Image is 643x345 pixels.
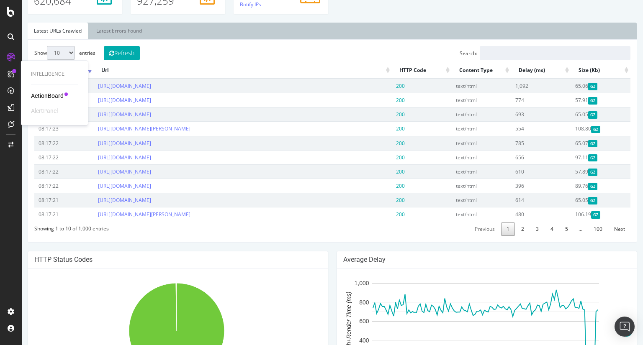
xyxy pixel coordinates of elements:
[76,140,129,147] a: [URL][DOMAIN_NAME]
[76,154,129,161] a: [URL][DOMAIN_NAME]
[370,62,430,79] th: HTTP Code: activate to sort column ascending
[337,299,347,305] text: 800
[374,97,383,104] span: 200
[549,107,609,121] td: 65.05
[489,93,549,107] td: 774
[337,318,347,325] text: 600
[76,125,169,132] a: [URL][DOMAIN_NAME][PERSON_NAME]
[566,222,586,235] a: 100
[76,97,129,104] a: [URL][DOMAIN_NAME]
[430,193,489,207] td: text/html
[13,79,72,93] td: 08:17:24
[489,79,549,93] td: 1,092
[549,93,609,107] td: 57.91
[489,193,549,207] td: 614
[566,140,576,147] span: Gzipped Content
[13,164,72,179] td: 08:17:22
[566,83,576,90] span: Gzipped Content
[549,62,609,79] th: Size (Kb): activate to sort column ascending
[430,62,489,79] th: Content Type: activate to sort column ascending
[489,107,549,121] td: 693
[549,150,609,164] td: 97.11
[82,46,118,60] button: Refresh
[489,121,549,135] td: 554
[13,107,72,121] td: 08:17:23
[13,46,74,60] label: Show entries
[13,193,72,207] td: 08:17:21
[337,337,347,343] text: 400
[523,222,537,235] a: 4
[549,164,609,179] td: 57.89
[13,93,72,107] td: 08:17:23
[552,225,566,233] span: …
[374,154,383,161] span: 200
[566,111,576,118] span: Gzipped Content
[13,150,72,164] td: 08:17:22
[76,197,129,204] a: [URL][DOMAIN_NAME]
[430,121,489,135] td: text/html
[489,136,549,150] td: 785
[430,79,489,93] td: text/html
[509,222,522,235] a: 3
[615,317,635,337] div: Open Intercom Messenger
[430,150,489,164] td: text/html
[549,79,609,93] td: 65.06
[430,164,489,179] td: text/html
[31,92,64,100] a: ActionBoard
[549,207,609,221] td: 106.19
[430,207,489,221] td: text/html
[321,256,609,264] h4: Average Delay
[538,222,552,235] a: 5
[374,82,383,89] span: 200
[76,168,129,175] a: [URL][DOMAIN_NAME]
[549,193,609,207] td: 65.05
[587,222,609,235] a: Next
[72,62,370,79] th: Url: activate to sort column ascending
[430,136,489,150] td: text/html
[68,23,126,39] a: Latest Errors Found
[76,111,129,118] a: [URL][DOMAIN_NAME]
[374,168,383,175] span: 200
[489,207,549,221] td: 480
[13,221,87,232] div: Showing 1 to 10 of 1,000 entries
[13,207,72,221] td: 08:17:21
[6,23,66,39] a: Latest URLs Crawled
[489,179,549,193] td: 396
[76,182,129,189] a: [URL][DOMAIN_NAME]
[569,211,579,218] span: Gzipped Content
[549,179,609,193] td: 89.76
[448,222,478,235] a: Previous
[479,222,493,235] a: 1
[566,169,576,176] span: Gzipped Content
[374,182,383,189] span: 200
[374,197,383,204] span: 200
[566,197,576,204] span: Gzipped Content
[13,256,300,264] h4: HTTP Status Codes
[489,164,549,179] td: 610
[489,150,549,164] td: 656
[374,125,383,132] span: 200
[13,121,72,135] td: 08:17:23
[438,46,609,60] label: Search:
[430,107,489,121] td: text/html
[31,107,58,115] div: AlertPanel
[430,93,489,107] td: text/html
[374,140,383,147] span: 200
[566,183,576,190] span: Gzipped Content
[76,82,129,89] a: [URL][DOMAIN_NAME]
[13,62,72,79] th: Date: activate to sort column ascending
[494,222,508,235] a: 2
[569,126,579,133] span: Gzipped Content
[13,136,72,150] td: 08:17:22
[333,280,347,286] text: 1,000
[430,179,489,193] td: text/html
[566,154,576,161] span: Gzipped Content
[31,71,78,78] div: Intelligence
[549,121,609,135] td: 108.80
[458,46,609,60] input: Search:
[76,211,169,218] a: [URL][DOMAIN_NAME][PERSON_NAME]
[13,179,72,193] td: 08:17:22
[489,62,549,79] th: Delay (ms): activate to sort column ascending
[374,111,383,118] span: 200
